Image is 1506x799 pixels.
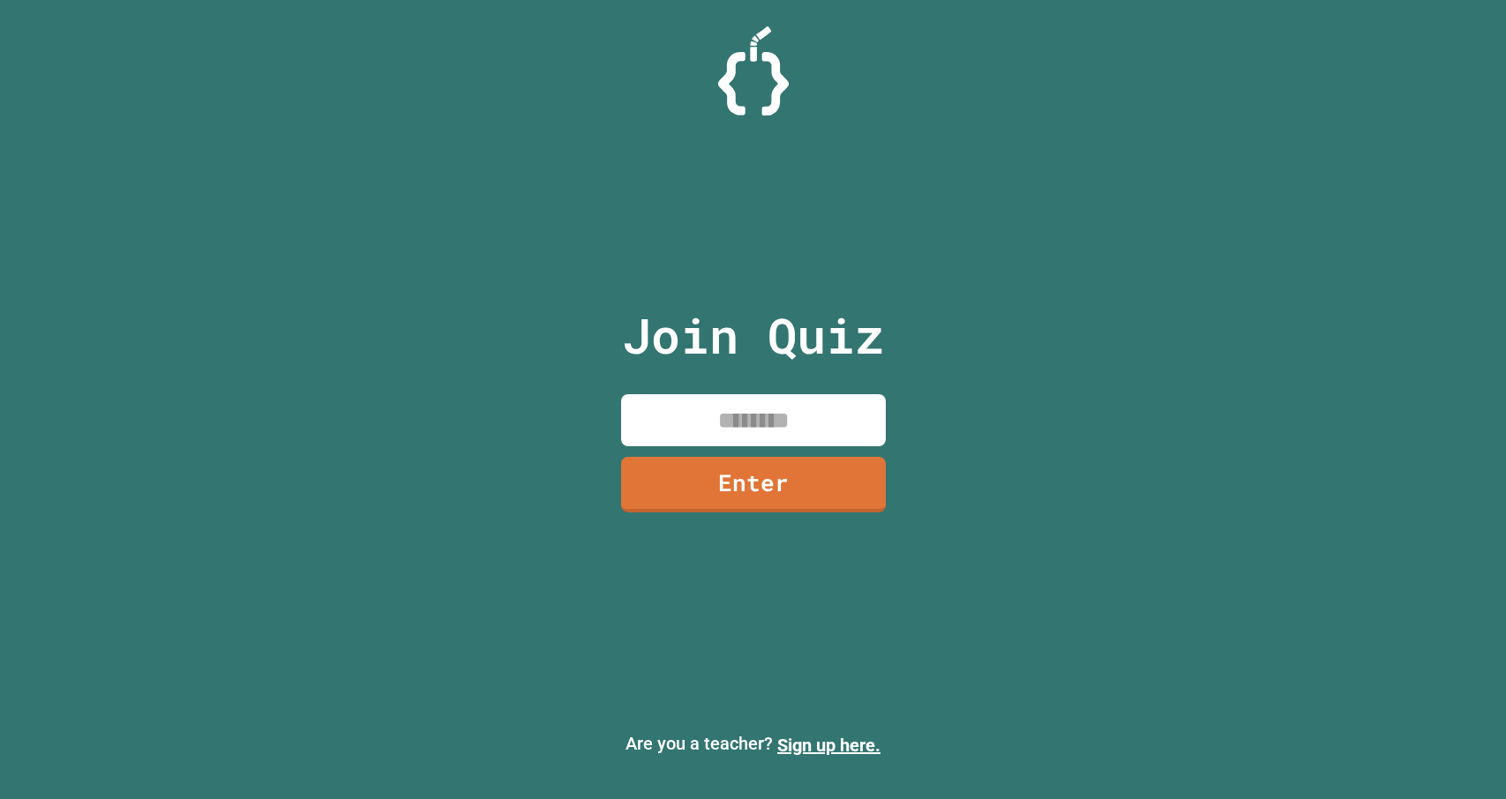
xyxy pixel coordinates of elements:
p: Join Quiz [622,299,884,372]
a: Sign up here. [777,735,880,756]
iframe: chat widget [1360,652,1488,727]
a: Enter [621,457,886,512]
p: Are you a teacher? [14,730,1492,758]
img: Logo.svg [718,26,789,116]
iframe: chat widget [1432,728,1488,781]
